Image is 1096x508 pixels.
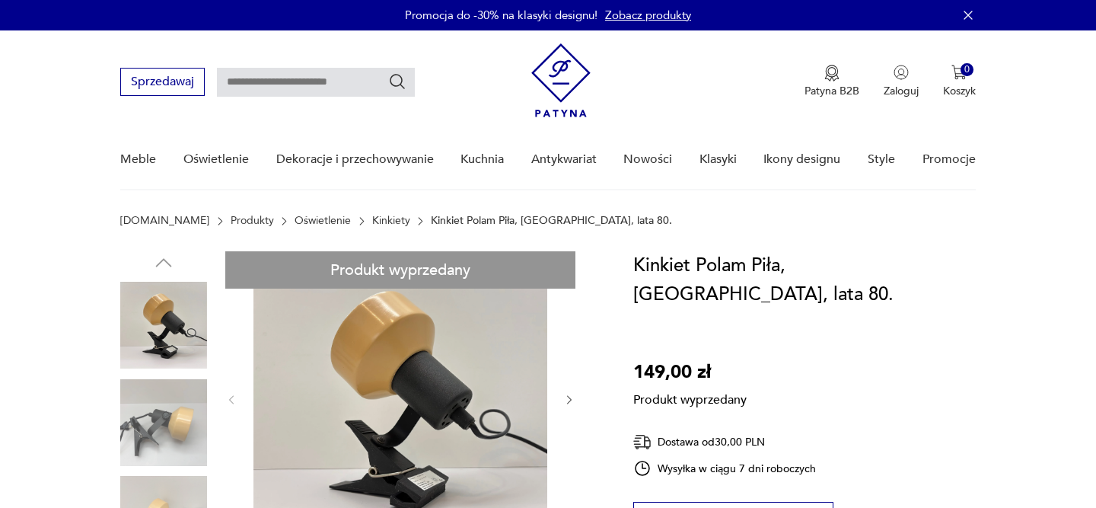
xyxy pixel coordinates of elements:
a: Oświetlenie [183,130,249,189]
p: 149,00 zł [633,358,747,387]
p: Koszyk [943,84,976,98]
a: Produkty [231,215,274,227]
a: Kuchnia [460,130,504,189]
img: Patyna - sklep z meblami i dekoracjami vintage [531,43,591,117]
button: 0Koszyk [943,65,976,98]
a: Zobacz produkty [605,8,691,23]
div: Wysyłka w ciągu 7 dni roboczych [633,459,816,478]
a: Ikona medaluPatyna B2B [804,65,859,98]
p: Patyna B2B [804,84,859,98]
div: 0 [961,63,973,76]
button: Sprzedawaj [120,68,205,96]
p: Zaloguj [884,84,919,98]
a: [DOMAIN_NAME] [120,215,209,227]
img: Ikona koszyka [951,65,967,80]
button: Szukaj [388,72,406,91]
p: Produkt wyprzedany [633,387,747,408]
a: Oświetlenie [295,215,351,227]
h1: Kinkiet Polam Piła, [GEOGRAPHIC_DATA], lata 80. [633,251,975,309]
button: Patyna B2B [804,65,859,98]
a: Sprzedawaj [120,78,205,88]
p: Kinkiet Polam Piła, [GEOGRAPHIC_DATA], lata 80. [431,215,672,227]
img: Ikona medalu [824,65,840,81]
div: Dostawa od 30,00 PLN [633,433,816,452]
a: Dekoracje i przechowywanie [276,130,434,189]
a: Antykwariat [531,130,597,189]
button: Zaloguj [884,65,919,98]
p: Promocja do -30% na klasyki designu! [405,8,597,23]
a: Nowości [623,130,672,189]
img: Ikonka użytkownika [894,65,909,80]
a: Meble [120,130,156,189]
img: Ikona dostawy [633,433,652,452]
a: Kinkiety [372,215,410,227]
a: Ikony designu [763,130,840,189]
a: Style [868,130,895,189]
a: Klasyki [699,130,737,189]
a: Promocje [922,130,976,189]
